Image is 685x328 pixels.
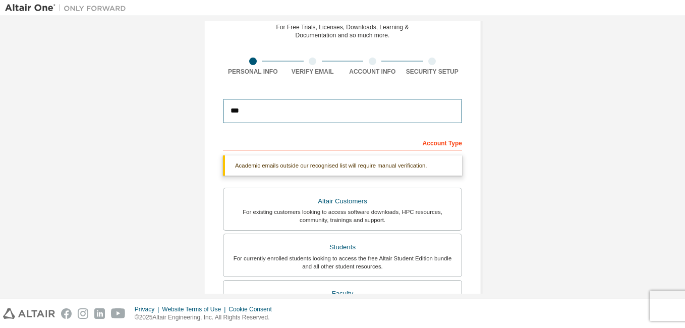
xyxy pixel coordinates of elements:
[135,305,162,313] div: Privacy
[78,308,88,319] img: instagram.svg
[3,308,55,319] img: altair_logo.svg
[61,308,72,319] img: facebook.svg
[230,240,455,254] div: Students
[5,3,131,13] img: Altair One
[342,68,403,76] div: Account Info
[111,308,126,319] img: youtube.svg
[230,208,455,224] div: For existing customers looking to access software downloads, HPC resources, community, trainings ...
[276,23,409,39] div: For Free Trials, Licenses, Downloads, Learning & Documentation and so much more.
[162,305,229,313] div: Website Terms of Use
[403,68,463,76] div: Security Setup
[229,305,277,313] div: Cookie Consent
[223,68,283,76] div: Personal Info
[230,287,455,301] div: Faculty
[223,155,462,176] div: Academic emails outside our recognised list will require manual verification.
[283,68,343,76] div: Verify Email
[230,194,455,208] div: Altair Customers
[230,254,455,270] div: For currently enrolled students looking to access the free Altair Student Edition bundle and all ...
[135,313,278,322] p: © 2025 Altair Engineering, Inc. All Rights Reserved.
[94,308,105,319] img: linkedin.svg
[223,134,462,150] div: Account Type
